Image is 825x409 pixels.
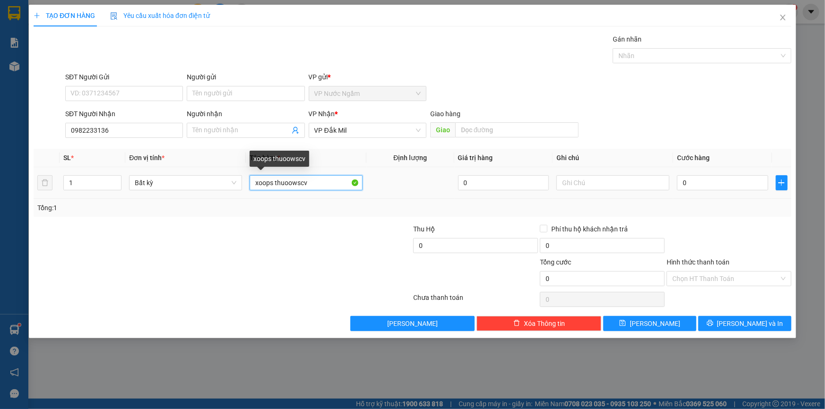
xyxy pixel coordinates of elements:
[776,179,787,187] span: plus
[770,5,796,31] button: Close
[37,203,319,213] div: Tổng: 1
[309,110,335,118] span: VP Nhận
[556,175,669,190] input: Ghi Chú
[63,154,71,162] span: SL
[34,12,95,19] span: TẠO ĐƠN HÀNG
[38,8,85,65] b: Nhà xe Thiên Trung
[613,35,642,43] label: Gán nhãn
[707,320,713,327] span: printer
[698,316,791,331] button: printer[PERSON_NAME] và In
[126,8,228,23] b: [DOMAIN_NAME]
[65,109,183,119] div: SĐT Người Nhận
[393,154,427,162] span: Định lượng
[513,320,520,327] span: delete
[458,154,493,162] span: Giá trị hàng
[5,14,33,61] img: logo.jpg
[187,109,304,119] div: Người nhận
[250,175,363,190] input: VD: Bàn, Ghế
[677,154,710,162] span: Cước hàng
[250,151,309,167] div: xoops thuoowscv
[717,318,783,329] span: [PERSON_NAME] và In
[524,318,565,329] span: Xóa Thông tin
[430,110,460,118] span: Giao hàng
[37,175,52,190] button: delete
[413,292,539,309] div: Chưa thanh toán
[603,316,696,331] button: save[PERSON_NAME]
[547,224,632,234] span: Phí thu hộ khách nhận trả
[455,122,579,137] input: Dọc đường
[350,316,475,331] button: [PERSON_NAME]
[540,258,571,266] span: Tổng cước
[387,318,438,329] span: [PERSON_NAME]
[34,12,40,19] span: plus
[477,316,601,331] button: deleteXóa Thông tin
[630,318,680,329] span: [PERSON_NAME]
[430,122,455,137] span: Giao
[413,225,435,233] span: Thu Hộ
[135,176,236,190] span: Bất kỳ
[776,175,788,190] button: plus
[553,149,673,167] th: Ghi chú
[779,14,787,21] span: close
[667,258,729,266] label: Hình thức thanh toán
[292,127,299,134] span: user-add
[129,154,165,162] span: Đơn vị tính
[187,72,304,82] div: Người gửi
[314,86,421,101] span: VP Nước Ngầm
[50,68,228,157] h2: VP Nhận: Văn Phòng Đăk Nông
[458,175,549,190] input: 0
[314,123,421,137] span: VP Đắk Mil
[619,320,626,327] span: save
[110,12,118,20] img: icon
[309,72,426,82] div: VP gửi
[110,12,210,19] span: Yêu cầu xuất hóa đơn điện tử
[5,68,76,83] h2: ILQ3VMB6
[65,72,183,82] div: SĐT Người Gửi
